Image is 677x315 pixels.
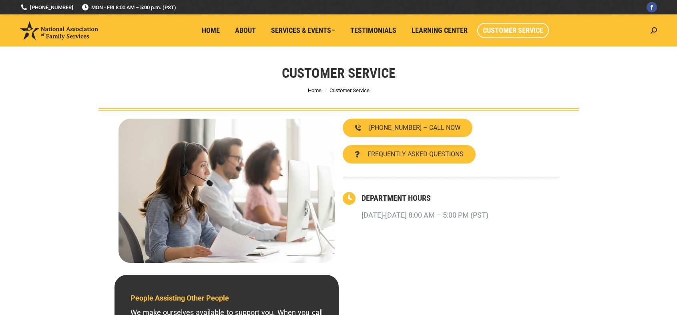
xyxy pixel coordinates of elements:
[369,125,460,131] span: [PHONE_NUMBER] – CALL NOW
[20,4,73,11] a: [PHONE_NUMBER]
[229,23,261,38] a: About
[196,23,225,38] a: Home
[343,119,472,137] a: [PHONE_NUMBER] – CALL NOW
[81,4,176,11] span: MON - FRI 8:00 AM – 5:00 p.m. (PST)
[235,26,256,35] span: About
[119,119,335,263] img: Contact National Association of Family Services
[362,208,488,222] p: [DATE]-[DATE] 8:00 AM – 5:00 PM (PST)
[20,21,98,40] img: National Association of Family Services
[362,193,431,203] a: DEPARTMENT HOURS
[345,23,402,38] a: Testimonials
[271,26,335,35] span: Services & Events
[329,87,370,93] span: Customer Service
[406,23,473,38] a: Learning Center
[202,26,220,35] span: Home
[477,23,549,38] a: Customer Service
[350,26,396,35] span: Testimonials
[308,87,321,93] a: Home
[282,64,396,82] h1: Customer Service
[343,145,476,164] a: FREQUENTLY ASKED QUESTIONS
[412,26,468,35] span: Learning Center
[647,2,657,12] a: Facebook page opens in new window
[368,151,464,157] span: FREQUENTLY ASKED QUESTIONS
[131,294,229,302] span: People Assisting Other People
[483,26,543,35] span: Customer Service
